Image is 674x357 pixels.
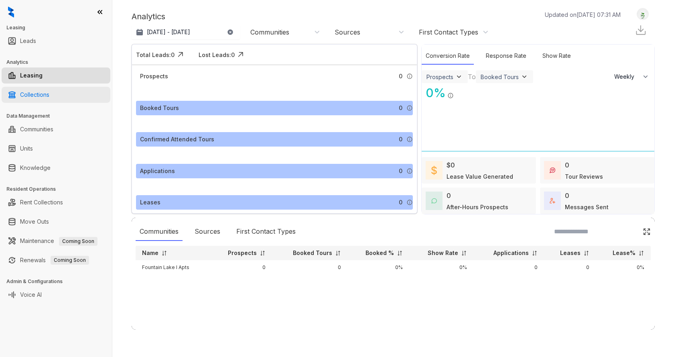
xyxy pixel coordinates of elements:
[2,121,110,137] li: Communities
[613,249,635,257] p: Lease%
[399,104,402,112] span: 0
[140,72,168,81] div: Prospects
[335,250,341,256] img: sorting
[406,199,413,206] img: Info
[147,28,190,36] p: [DATE] - [DATE]
[20,194,63,210] a: Rent Collections
[2,194,110,210] li: Rent Collections
[235,49,247,61] img: Click Icon
[426,73,453,80] div: Prospects
[136,51,175,59] div: Total Leads: 0
[142,249,158,257] p: Name
[132,10,165,22] p: Analytics
[428,249,458,257] p: Show Rate
[406,136,413,143] img: Info
[2,141,110,157] li: Units
[565,172,603,181] div: Tour Reviews
[637,10,648,18] img: UserAvatar
[406,105,413,111] img: Info
[2,33,110,49] li: Leads
[614,73,639,81] span: Weekly
[250,28,289,37] div: Communities
[560,249,581,257] p: Leases
[6,278,112,285] h3: Admin & Configurations
[482,47,530,65] div: Response Rate
[399,72,402,81] span: 0
[545,10,621,19] p: Updated on [DATE] 07:31 AM
[635,24,647,36] img: Download
[2,160,110,176] li: Knowledge
[406,73,413,80] img: Info
[431,198,437,204] img: AfterHoursConversations
[20,160,51,176] a: Knowledge
[140,198,160,207] div: Leases
[2,287,110,303] li: Voice AI
[473,260,544,275] td: 0
[8,6,14,18] img: logo
[399,135,402,144] span: 0
[550,198,555,204] img: TotalFum
[136,222,183,241] div: Communities
[422,47,474,65] div: Conversion Rate
[468,72,476,82] div: To
[550,167,555,173] img: TourReviews
[20,214,49,230] a: Move Outs
[406,168,413,174] img: Info
[626,228,633,235] img: SearchIcon
[136,260,210,275] td: Fountain Lake I Apts
[565,191,569,200] div: 0
[175,49,187,61] img: Click Icon
[399,198,402,207] span: 0
[6,186,112,193] h3: Resident Operations
[228,249,257,257] p: Prospects
[2,67,110,84] li: Leasing
[397,250,403,256] img: sorting
[2,87,110,103] li: Collections
[431,165,437,175] img: LeaseValue
[20,87,49,103] a: Collections
[232,222,300,241] div: First Contact Types
[272,260,347,275] td: 0
[2,233,110,249] li: Maintenance
[532,250,538,256] img: sorting
[335,28,360,37] div: Sources
[210,260,272,275] td: 0
[2,214,110,230] li: Move Outs
[20,141,33,157] a: Units
[20,33,36,49] a: Leads
[422,84,446,102] div: 0 %
[132,25,240,39] button: [DATE] - [DATE]
[447,92,454,99] img: Info
[544,260,596,275] td: 0
[191,222,224,241] div: Sources
[538,47,575,65] div: Show Rate
[455,73,463,81] img: ViewFilterArrow
[140,104,179,112] div: Booked Tours
[365,249,394,257] p: Booked %
[6,24,112,31] h3: Leasing
[20,287,42,303] a: Voice AI
[140,167,175,175] div: Applications
[447,160,455,170] div: $0
[59,237,97,246] span: Coming Soon
[419,28,478,37] div: First Contact Types
[51,256,89,265] span: Coming Soon
[520,73,528,81] img: ViewFilterArrow
[293,249,332,257] p: Booked Tours
[409,260,473,275] td: 0%
[140,135,214,144] div: Confirmed Attended Tours
[347,260,409,275] td: 0%
[461,250,467,256] img: sorting
[6,112,112,120] h3: Data Management
[6,59,112,66] h3: Analytics
[20,67,43,84] a: Leasing
[596,260,651,275] td: 0%
[643,228,651,236] img: Click Icon
[161,250,167,256] img: sorting
[583,250,589,256] img: sorting
[399,167,402,175] span: 0
[447,191,451,200] div: 0
[260,250,266,256] img: sorting
[481,73,519,80] div: Booked Tours
[454,85,466,97] img: Click Icon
